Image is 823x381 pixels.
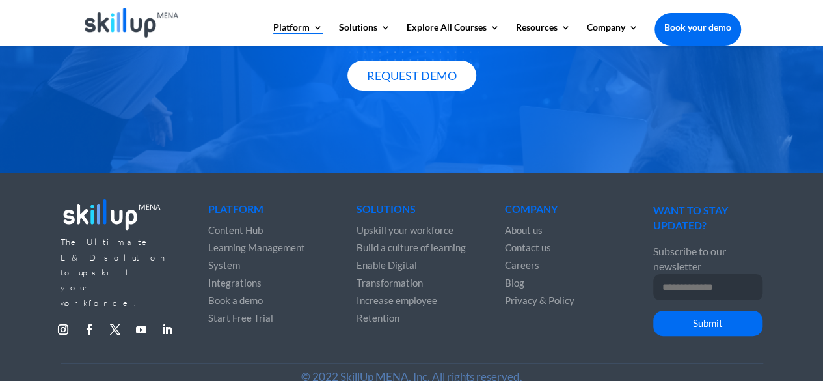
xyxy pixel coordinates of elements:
span: The Ultimate L&D solution to upskill your workforce. [61,236,168,308]
img: Skillup Mena [85,8,179,38]
a: Enable Digital Transformation [357,259,423,289]
a: Privacy & Policy [505,294,574,306]
a: Company [587,23,638,45]
a: Platform [273,23,323,45]
img: footer_logo [61,195,163,233]
a: Build a culture of learning [357,242,466,253]
a: Follow on X [105,319,126,340]
a: Explore All Courses [407,23,500,45]
a: Resources [516,23,571,45]
a: Blog [505,277,524,289]
span: WANT TO STAY UPDATED? [653,204,728,231]
a: Careers [505,259,539,271]
a: Integrations [208,277,262,289]
a: Follow on Facebook [79,319,100,340]
a: Learning Management System [208,242,305,271]
h4: Solutions [357,204,466,221]
h4: Platform [208,204,317,221]
a: Content Hub [208,224,263,236]
h4: Company [505,204,614,221]
a: Solutions [339,23,390,45]
a: Follow on Instagram [53,319,74,340]
a: Follow on Youtube [131,319,152,340]
a: Follow on LinkedIn [157,319,178,340]
a: Contact us [505,242,551,253]
a: About us [505,224,543,236]
a: Increase employee Retention [357,294,437,324]
a: Book your demo [654,13,741,42]
a: Book a demo [208,294,263,306]
iframe: Chat Widget [606,240,823,381]
a: Start Free Trial [208,312,273,324]
a: Request Demo [347,61,476,91]
a: Upskill your workforce [357,224,453,236]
